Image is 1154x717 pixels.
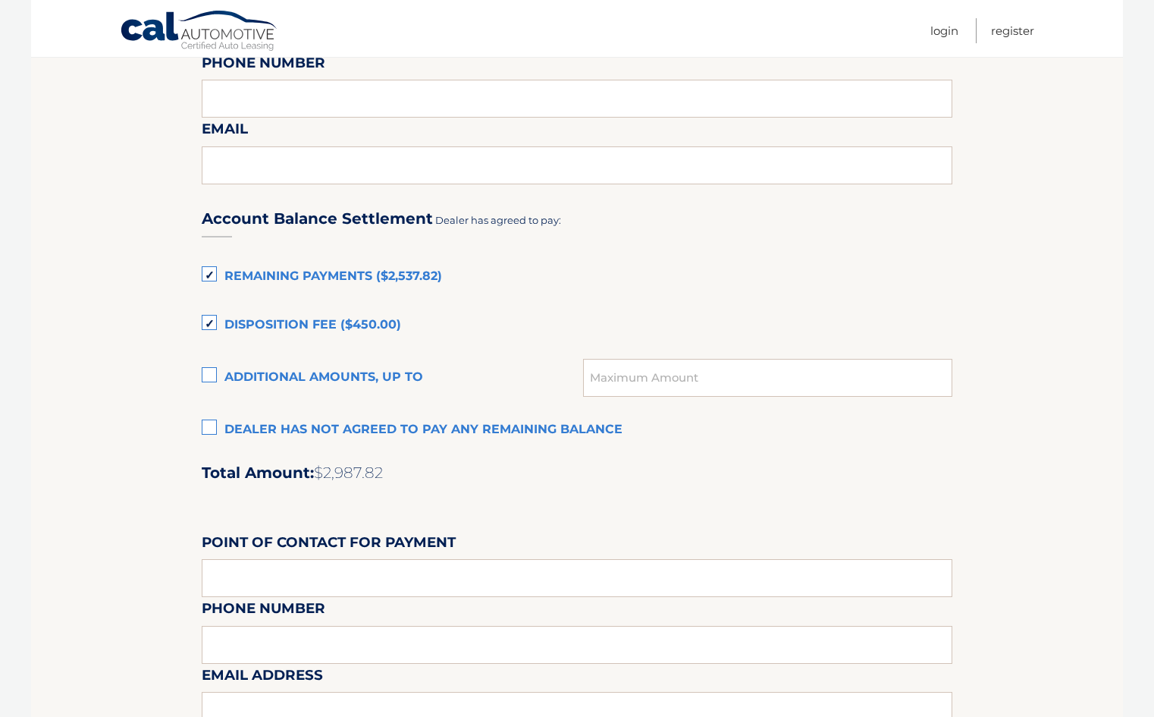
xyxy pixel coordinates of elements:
h3: Account Balance Settlement [202,209,433,228]
a: Register [991,18,1034,43]
input: Maximum Amount [583,359,952,397]
a: Cal Automotive [120,10,279,54]
label: Disposition Fee ($450.00) [202,310,952,341]
label: Dealer has not agreed to pay any remaining balance [202,415,952,445]
a: Login [930,18,958,43]
label: Remaining Payments ($2,537.82) [202,262,952,292]
span: $2,987.82 [314,464,383,482]
label: Email [202,118,248,146]
label: Point of Contact for Payment [202,531,456,559]
label: Email Address [202,664,323,692]
span: Dealer has agreed to pay: [435,214,561,226]
label: Additional amounts, up to [202,363,583,393]
h2: Total Amount: [202,464,952,483]
label: Phone Number [202,52,325,80]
